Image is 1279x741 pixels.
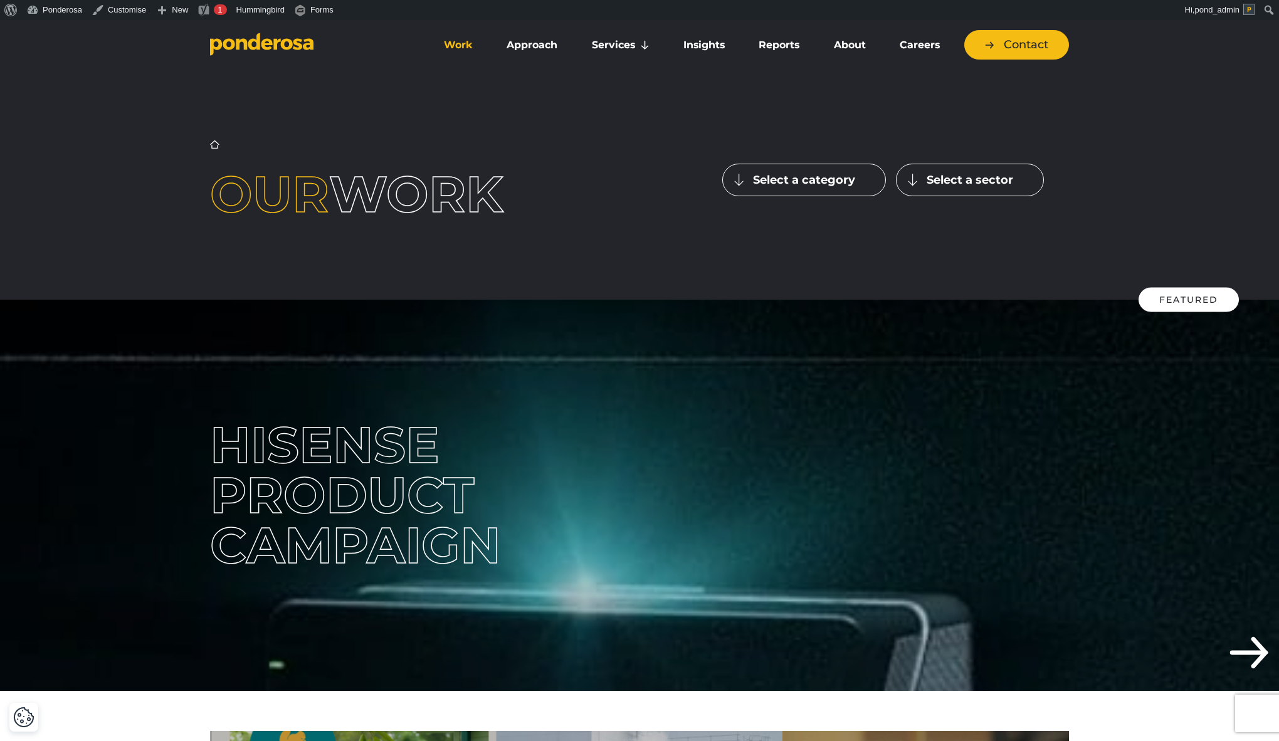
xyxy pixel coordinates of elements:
a: About [819,32,880,58]
h1: work [210,169,557,219]
a: Work [429,32,487,58]
a: Insights [669,32,739,58]
span: 1 [218,5,222,14]
a: Go to homepage [210,33,411,58]
a: Reports [744,32,814,58]
button: Select a sector [896,164,1044,196]
div: Hisense Product Campaign [210,420,630,570]
div: Featured [1139,288,1239,312]
a: Contact [964,30,1069,60]
a: Home [210,140,219,149]
button: Select a category [722,164,886,196]
button: Cookie Settings [13,707,34,728]
span: pond_admin [1194,5,1240,14]
img: Revisit consent button [13,707,34,728]
a: Approach [492,32,572,58]
span: Our [210,164,329,224]
a: Services [577,32,664,58]
a: Careers [885,32,954,58]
